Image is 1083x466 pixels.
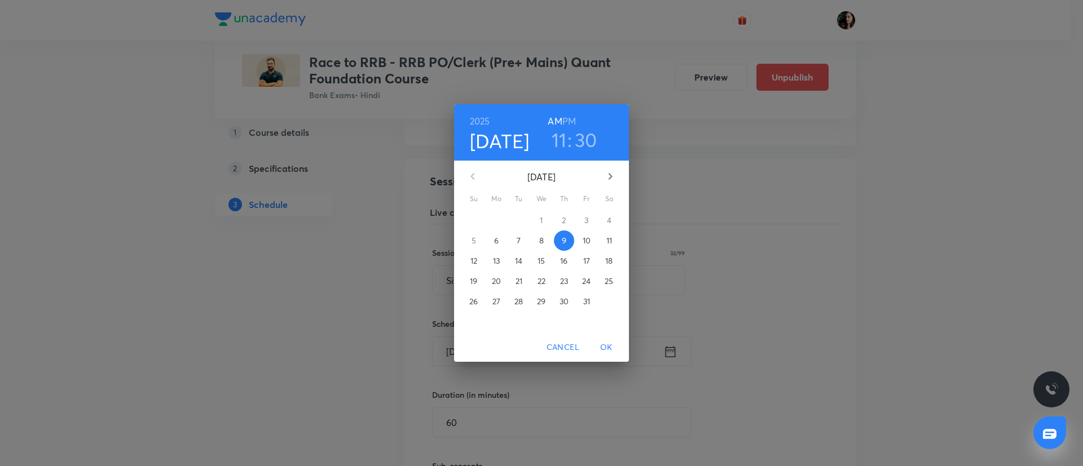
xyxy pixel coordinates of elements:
[554,291,574,312] button: 30
[576,230,597,251] button: 10
[517,235,521,246] p: 7
[486,251,507,271] button: 13
[509,230,529,251] button: 7
[470,276,477,287] p: 19
[548,113,562,129] button: AM
[531,271,552,291] button: 22
[560,255,567,267] p: 16
[470,129,530,153] button: [DATE]
[576,193,597,205] span: Fr
[493,255,500,267] p: 13
[538,255,545,267] p: 15
[538,276,545,287] p: 22
[486,271,507,291] button: 20
[554,230,574,251] button: 9
[531,230,552,251] button: 8
[486,170,597,184] p: [DATE]
[562,235,566,246] p: 9
[470,113,490,129] button: 2025
[492,276,501,287] p: 20
[531,251,552,271] button: 15
[516,276,522,287] p: 21
[486,193,507,205] span: Mo
[567,128,572,152] h3: :
[469,296,478,307] p: 26
[552,128,567,152] button: 11
[470,255,477,267] p: 12
[599,193,619,205] span: Sa
[486,291,507,312] button: 27
[531,193,552,205] span: We
[560,276,568,287] p: 23
[494,235,499,246] p: 6
[464,193,484,205] span: Su
[599,230,619,251] button: 11
[583,296,590,307] p: 31
[560,296,569,307] p: 30
[537,296,545,307] p: 29
[576,291,597,312] button: 31
[599,271,619,291] button: 25
[605,255,613,267] p: 18
[582,276,591,287] p: 24
[605,276,613,287] p: 25
[554,193,574,205] span: Th
[509,271,529,291] button: 21
[509,193,529,205] span: Tu
[554,271,574,291] button: 23
[531,291,552,312] button: 29
[514,296,523,307] p: 28
[486,230,507,251] button: 6
[576,251,597,271] button: 17
[515,255,522,267] p: 14
[509,251,529,271] button: 14
[554,251,574,271] button: 16
[509,291,529,312] button: 28
[542,337,584,358] button: Cancel
[593,340,620,354] span: OK
[575,128,597,152] button: 30
[606,235,612,246] p: 11
[583,235,591,246] p: 10
[464,271,484,291] button: 19
[588,337,624,358] button: OK
[562,113,576,129] button: PM
[576,271,597,291] button: 24
[464,251,484,271] button: 12
[599,251,619,271] button: 18
[539,235,544,246] p: 8
[492,296,500,307] p: 27
[583,255,590,267] p: 17
[547,340,579,354] span: Cancel
[464,291,484,312] button: 26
